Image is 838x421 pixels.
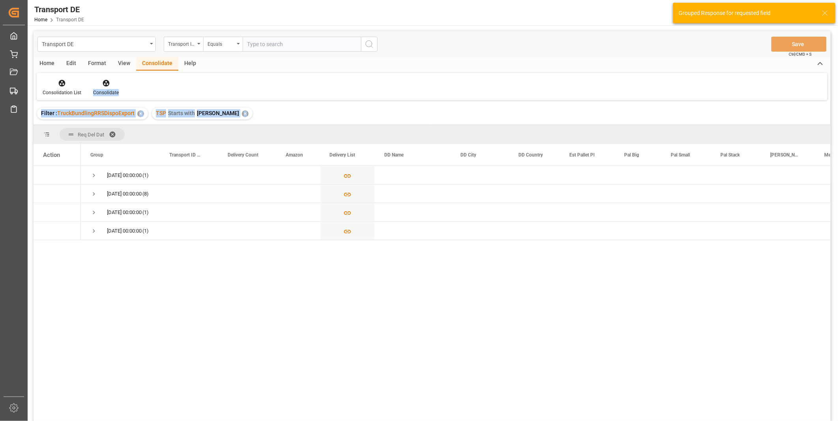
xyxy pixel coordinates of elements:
[671,152,690,158] span: Pal Small
[720,152,740,158] span: Pal Stack
[156,110,166,116] span: TSP
[60,57,82,71] div: Edit
[164,37,203,52] button: open menu
[34,57,60,71] div: Home
[107,222,142,240] div: [DATE] 00:00:00
[242,110,249,117] div: ✕
[34,4,84,15] div: Transport DE
[107,166,142,184] div: [DATE] 00:00:00
[90,152,103,158] span: Group
[57,110,135,116] span: TruckBundlingRRSDispoExport
[34,184,81,203] div: Press SPACE to select this row.
[208,39,234,48] div: Equals
[136,57,178,71] div: Consolidate
[169,152,202,158] span: Transport ID Logward
[624,152,639,158] span: Pal Big
[93,89,119,96] div: Consolidate
[197,110,239,116] span: [PERSON_NAME]
[142,185,149,203] span: (8)
[34,17,47,22] a: Home
[82,57,112,71] div: Format
[460,152,476,158] span: DD City
[228,152,258,158] span: Delivery Count
[41,110,57,116] span: Filter :
[43,89,81,96] div: Consolidation List
[361,37,378,52] button: search button
[243,37,361,52] input: Type to search
[203,37,243,52] button: open menu
[142,222,149,240] span: (1)
[178,57,202,71] div: Help
[518,152,543,158] span: DD Country
[789,51,812,57] span: Ctrl/CMD + S
[770,152,798,158] span: [PERSON_NAME]
[37,37,156,52] button: open menu
[34,166,81,184] div: Press SPACE to select this row.
[107,203,142,222] div: [DATE] 00:00:00
[286,152,303,158] span: Amazon
[771,37,827,52] button: Save
[679,9,814,17] div: Grouped Response for requested field
[168,39,195,48] div: Transport ID Logward
[107,185,142,203] div: [DATE] 00:00:00
[168,110,195,116] span: Starts with
[34,222,81,240] div: Press SPACE to select this row.
[142,166,149,184] span: (1)
[569,152,595,158] span: Est Pallet Pl
[34,203,81,222] div: Press SPACE to select this row.
[42,39,147,48] div: Transport DE
[43,151,60,158] div: Action
[142,203,149,222] span: (1)
[112,57,136,71] div: View
[137,110,144,117] div: ✕
[384,152,404,158] span: DD Name
[78,132,104,138] span: Req Del Dat
[329,152,355,158] span: Delivery List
